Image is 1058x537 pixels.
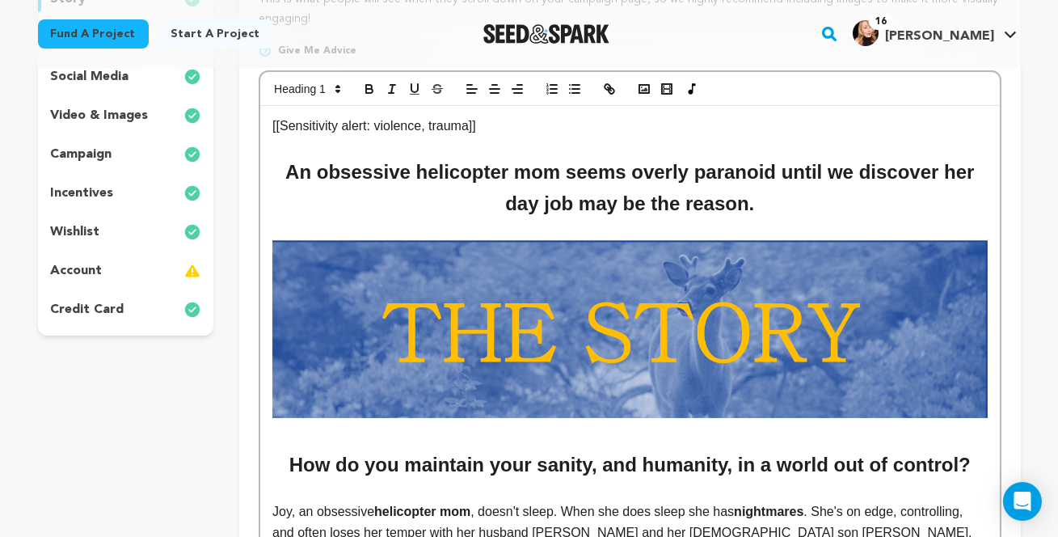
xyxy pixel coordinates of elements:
img: warning-full.svg [184,261,200,281]
strong: How do you maintain your sanity, and humanity, in a world out of control? [289,454,971,476]
img: 1755037599-Screenshot%202025-08-12%20at%206.26.30%20PM.png [272,240,987,419]
div: Julia C.'s Profile [853,20,994,46]
strong: nightmares [734,505,803,518]
img: check-circle-full.svg [184,145,200,164]
a: Julia C.'s Profile [849,17,1020,46]
p: credit card [51,300,124,319]
button: account [38,258,214,284]
button: video & images [38,103,214,129]
strong: An obsessive helicopter mom seems overly paranoid until we discover her day job may be the reason. [285,161,980,214]
p: campaign [51,145,112,164]
button: incentives [38,180,214,206]
p: [[Sensitivity alert: violence, trauma]] [272,116,987,137]
p: video & images [51,106,149,125]
a: Seed&Spark Homepage [483,24,610,44]
button: social media [38,64,214,90]
p: account [51,261,103,281]
button: credit card [38,297,214,323]
a: Start a project [158,19,273,49]
strong: helicopter mom [374,505,470,518]
span: Julia C.'s Profile [849,17,1020,51]
img: check-circle-full.svg [184,106,200,125]
img: 9bca477974fd9e9f.jpg [853,20,879,46]
button: campaign [38,142,214,167]
button: wishlist [38,219,214,245]
p: incentives [51,184,114,203]
img: check-circle-full.svg [184,300,200,319]
img: check-circle-full.svg [184,222,200,242]
img: check-circle-full.svg [184,67,200,87]
img: Seed&Spark Logo Dark Mode [483,24,610,44]
span: 16 [869,14,893,30]
p: wishlist [51,222,100,242]
div: Open Intercom Messenger [1003,482,1042,521]
span: [PERSON_NAME] [885,30,994,43]
img: check-circle-full.svg [184,184,200,203]
a: Fund a project [38,19,149,49]
p: social media [51,67,129,87]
